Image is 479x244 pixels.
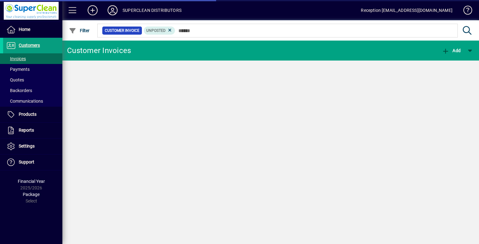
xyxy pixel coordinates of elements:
[6,56,26,61] span: Invoices
[6,77,24,82] span: Quotes
[440,45,462,56] button: Add
[3,107,62,122] a: Products
[144,27,175,35] mat-chip: Customer Invoice Status: Unposted
[69,28,90,33] span: Filter
[3,64,62,75] a: Payments
[103,5,123,16] button: Profile
[19,144,35,149] span: Settings
[146,28,166,33] span: Unposted
[3,22,62,37] a: Home
[3,123,62,138] a: Reports
[19,159,34,164] span: Support
[19,128,34,133] span: Reports
[19,112,36,117] span: Products
[6,88,32,93] span: Backorders
[3,96,62,106] a: Communications
[23,192,40,197] span: Package
[3,154,62,170] a: Support
[83,5,103,16] button: Add
[3,139,62,154] a: Settings
[123,5,181,15] div: SUPERCLEAN DISTRIBUTORS
[3,75,62,85] a: Quotes
[3,53,62,64] a: Invoices
[67,25,91,36] button: Filter
[6,99,43,104] span: Communications
[19,27,30,32] span: Home
[19,43,40,48] span: Customers
[459,1,471,22] a: Knowledge Base
[6,67,30,72] span: Payments
[67,46,131,56] div: Customer Invoices
[3,85,62,96] a: Backorders
[361,5,452,15] div: Reception [EMAIL_ADDRESS][DOMAIN_NAME]
[105,27,139,34] span: Customer Invoice
[18,179,45,184] span: Financial Year
[442,48,461,53] span: Add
